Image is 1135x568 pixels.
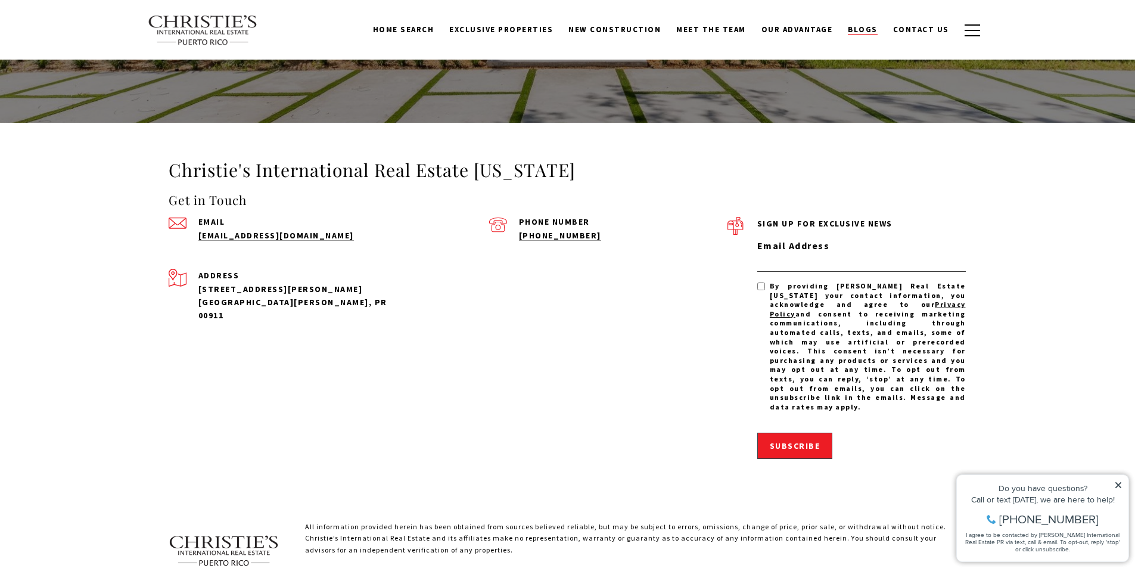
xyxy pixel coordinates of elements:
[148,15,259,46] img: Christie's International Real Estate text transparent background
[893,24,949,35] span: Contact Us
[848,24,878,35] span: Blogs
[770,300,966,318] a: Privacy Policy - open in a new tab
[49,56,148,68] span: [PHONE_NUMBER]
[441,18,561,41] a: Exclusive Properties
[198,218,407,226] p: Email
[449,24,553,35] span: Exclusive Properties
[757,217,966,230] p: Sign up for exclusive news
[957,13,988,48] button: button
[840,18,885,41] a: Blogs
[198,269,407,282] p: Address
[15,73,170,96] span: I agree to be contacted by [PERSON_NAME] International Real Estate PR via text, call & email. To ...
[568,24,661,35] span: New Construction
[519,218,727,226] p: Phone Number
[519,230,601,241] a: call (939) 337-3000
[770,281,966,411] span: By providing [PERSON_NAME] Real Estate [US_STATE] your contact information, you acknowledge and a...
[365,18,442,41] a: Home Search
[757,433,833,459] button: Subscribe
[13,38,172,46] div: Call or text [DATE], we are here to help!
[169,159,967,182] h3: Christie's International Real Estate [US_STATE]
[169,191,727,210] h4: Get in Touch
[770,440,820,451] span: Subscribe
[754,18,841,41] a: Our Advantage
[13,27,172,35] div: Do you have questions?
[198,297,387,321] span: [GEOGRAPHIC_DATA][PERSON_NAME], PR 00911
[198,283,407,296] div: [STREET_ADDRESS][PERSON_NAME]
[198,230,354,241] a: send an email to admin@cirepr.com
[761,24,833,35] span: Our Advantage
[757,283,765,290] input: By providing Christie's Real Estate Puerto Rico your contact information, you acknowledge and agr...
[757,238,966,254] label: Email Address
[668,18,754,41] a: Meet the Team
[305,521,967,567] p: All information provided herein has been obtained from sources believed reliable, but may be subj...
[885,18,957,41] a: Contact Us
[561,18,668,41] a: New Construction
